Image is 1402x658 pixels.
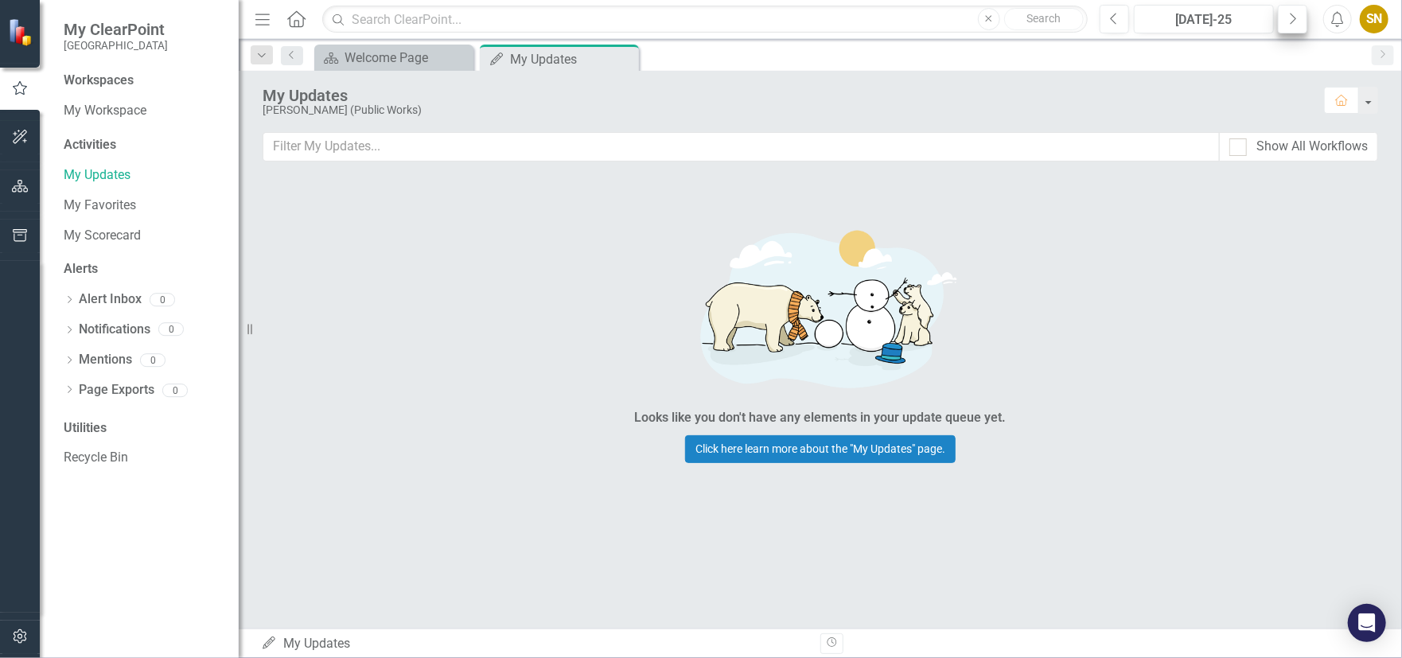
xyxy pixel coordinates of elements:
a: My Updates [64,166,223,185]
div: Workspaces [64,72,134,90]
div: Welcome Page [345,48,469,68]
div: My Updates [510,49,635,69]
a: Alert Inbox [79,290,142,309]
div: 0 [162,384,188,397]
img: Getting started [582,211,1059,404]
small: [GEOGRAPHIC_DATA] [64,39,168,52]
span: Search [1026,12,1061,25]
div: 0 [158,323,184,337]
div: Activities [64,136,223,154]
div: Utilities [64,419,223,438]
button: Search [1004,8,1084,30]
div: My Updates [263,87,1308,104]
a: My Workspace [64,102,223,120]
div: 0 [150,293,175,306]
div: Open Intercom Messenger [1348,604,1386,642]
span: My ClearPoint [64,20,168,39]
a: Page Exports [79,381,154,399]
input: Search ClearPoint... [322,6,1088,33]
div: Alerts [64,260,223,278]
a: My Favorites [64,197,223,215]
a: Welcome Page [318,48,469,68]
div: 0 [140,353,166,367]
a: My Scorecard [64,227,223,245]
a: Notifications [79,321,150,339]
div: My Updates [261,635,808,653]
div: [DATE]-25 [1139,10,1268,29]
img: ClearPoint Strategy [8,18,36,46]
a: Mentions [79,351,132,369]
a: Click here learn more about the "My Updates" page. [685,435,956,463]
div: Looks like you don't have any elements in your update queue yet. [635,409,1007,427]
div: Show All Workflows [1256,138,1368,156]
button: SN [1360,5,1388,33]
div: [PERSON_NAME] (Public Works) [263,104,1308,116]
a: Recycle Bin [64,449,223,467]
input: Filter My Updates... [263,132,1220,162]
button: [DATE]-25 [1134,5,1274,33]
